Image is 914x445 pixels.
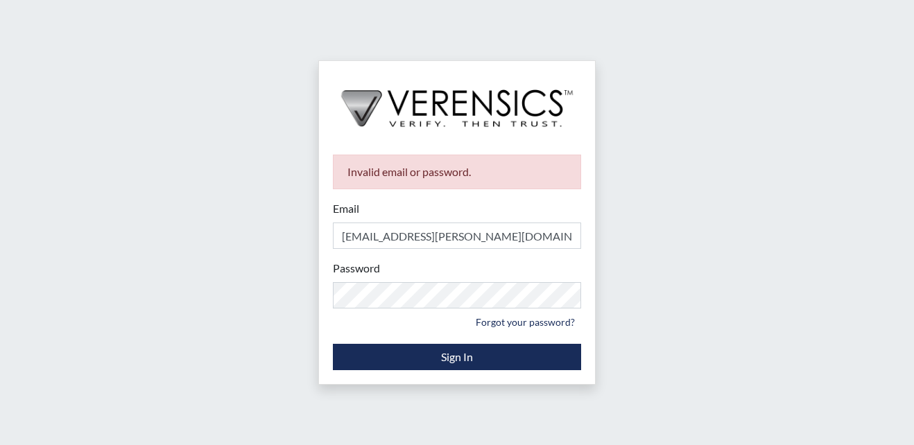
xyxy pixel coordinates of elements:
[333,155,581,189] div: Invalid email or password.
[333,200,359,217] label: Email
[333,222,581,249] input: Email
[319,61,595,141] img: logo-wide-black.2aad4157.png
[469,311,581,333] a: Forgot your password?
[333,260,380,277] label: Password
[333,344,581,370] button: Sign In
